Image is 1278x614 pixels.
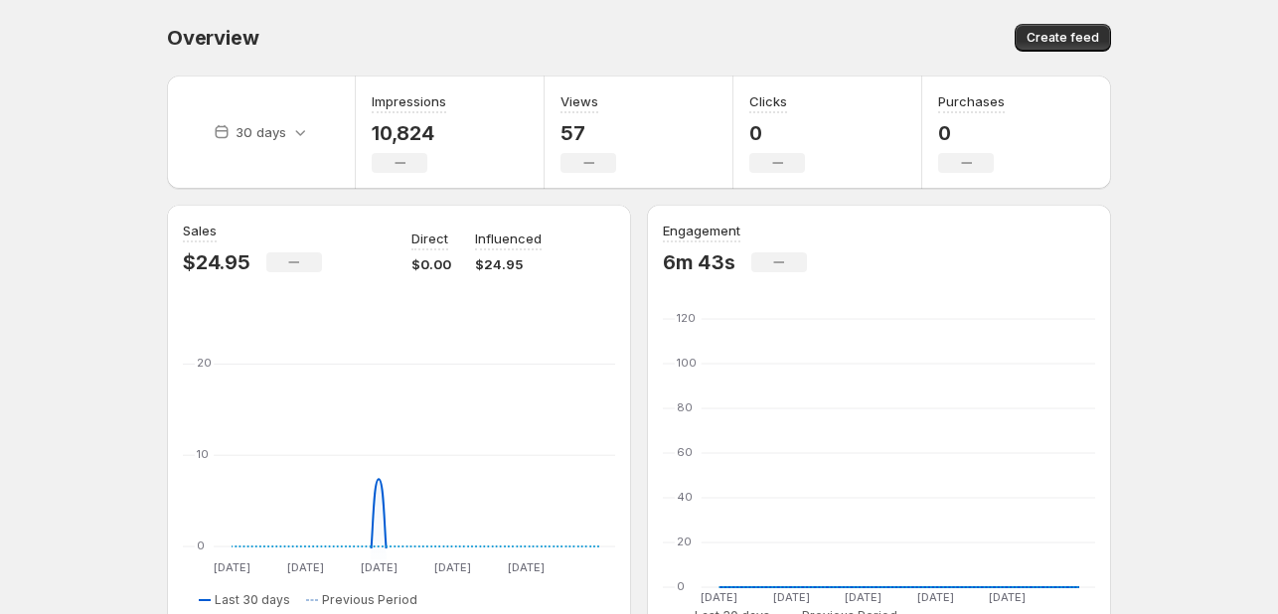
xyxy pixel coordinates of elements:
h3: Views [560,91,598,111]
text: 0 [677,579,685,593]
text: [DATE] [917,590,954,604]
text: [DATE] [989,590,1026,604]
p: $24.95 [475,254,542,274]
span: Create feed [1027,30,1099,46]
button: Create feed [1015,24,1111,52]
text: [DATE] [508,560,545,574]
p: 0 [749,121,805,145]
text: [DATE] [214,560,250,574]
p: 57 [560,121,616,145]
text: 20 [677,535,692,548]
h3: Purchases [938,91,1005,111]
p: $24.95 [183,250,250,274]
text: [DATE] [361,560,398,574]
p: Direct [411,229,448,248]
text: [DATE] [434,560,471,574]
h3: Impressions [372,91,446,111]
text: 10 [197,447,209,461]
span: Last 30 days [215,592,290,608]
text: [DATE] [845,590,881,604]
text: 40 [677,490,693,504]
text: 0 [197,538,205,552]
text: 80 [677,400,693,414]
p: 10,824 [372,121,446,145]
text: 120 [677,311,696,325]
text: 20 [197,356,212,370]
text: 60 [677,445,693,459]
text: [DATE] [287,560,324,574]
text: 100 [677,356,697,370]
p: 6m 43s [663,250,735,274]
p: Influenced [475,229,542,248]
p: $0.00 [411,254,451,274]
h3: Sales [183,221,217,240]
span: Previous Period [322,592,417,608]
h3: Clicks [749,91,787,111]
text: [DATE] [701,590,737,604]
text: [DATE] [773,590,810,604]
p: 30 days [236,122,286,142]
p: 0 [938,121,1005,145]
h3: Engagement [663,221,740,240]
span: Overview [167,26,258,50]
